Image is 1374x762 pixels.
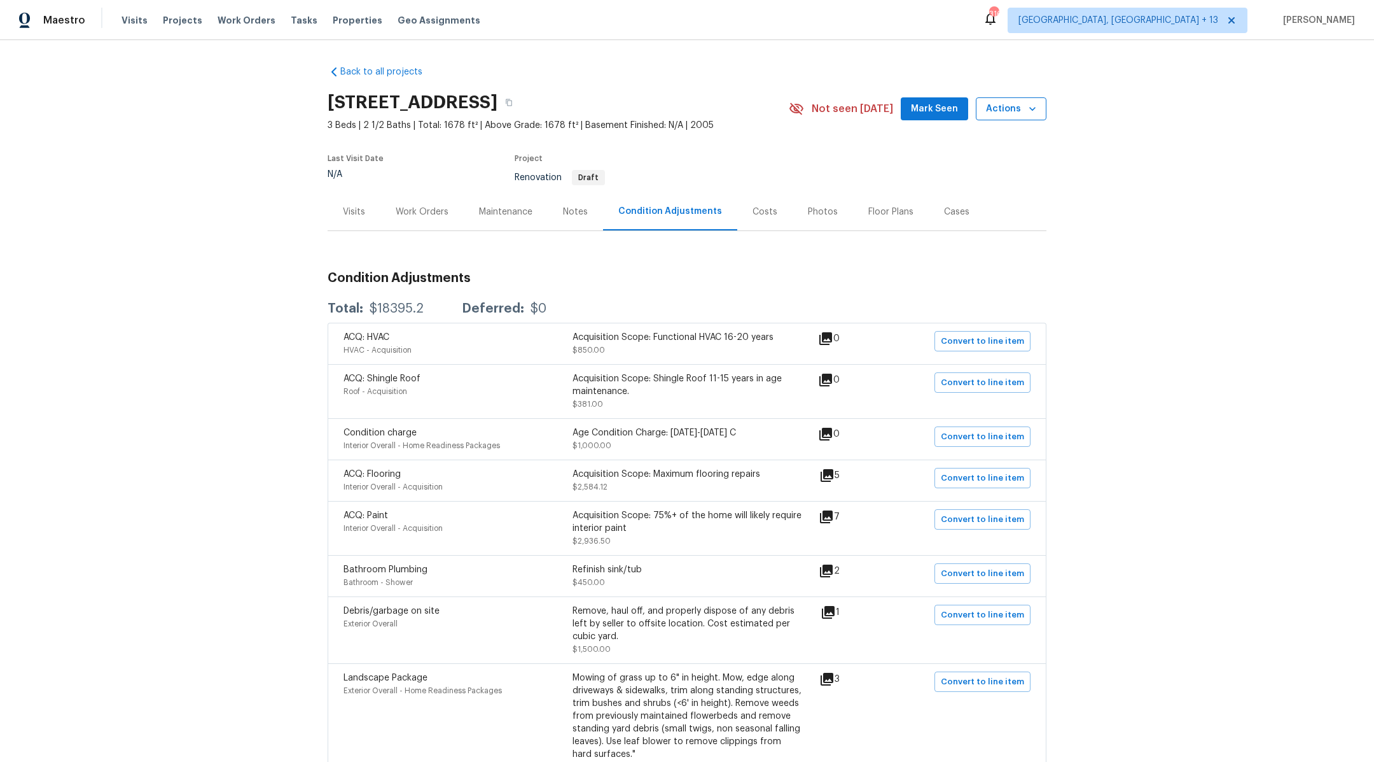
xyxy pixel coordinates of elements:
span: [PERSON_NAME] [1278,14,1355,27]
div: Acquisition Scope: Shingle Roof 11-15 years in age maintenance. [572,372,801,398]
button: Mark Seen [901,97,968,121]
span: Draft [573,174,604,181]
span: Exterior Overall [343,620,398,628]
div: N/A [328,170,384,179]
div: Costs [753,206,777,218]
div: Total: [328,302,363,315]
div: 5 [819,468,880,483]
span: HVAC - Acquisition [343,346,412,354]
span: Convert to line item [941,334,1024,349]
div: Work Orders [396,206,448,218]
span: Roof - Acquisition [343,388,407,395]
span: Bathroom Plumbing [343,565,427,574]
div: 2 [819,563,880,579]
span: Landscape Package [343,674,427,682]
span: Debris/garbage on site [343,607,440,616]
span: [GEOGRAPHIC_DATA], [GEOGRAPHIC_DATA] + 13 [1018,14,1218,27]
span: Interior Overall - Acquisition [343,483,443,491]
span: $2,584.12 [572,483,607,491]
span: 3 Beds | 2 1/2 Baths | Total: 1678 ft² | Above Grade: 1678 ft² | Basement Finished: N/A | 2005 [328,119,789,132]
div: Acquisition Scope: 75%+ of the home will likely require interior paint [572,509,801,535]
span: Convert to line item [941,430,1024,444]
span: Not seen [DATE] [812,102,893,115]
span: Actions [986,101,1036,117]
span: Work Orders [218,14,275,27]
div: Remove, haul off, and properly dispose of any debris left by seller to offsite location. Cost est... [572,605,801,643]
span: Renovation [515,173,605,182]
button: Convert to line item [934,605,1030,625]
span: Projects [163,14,202,27]
div: 0 [818,331,880,346]
span: Mark Seen [911,101,958,117]
span: Convert to line item [941,675,1024,689]
span: $1,000.00 [572,442,611,449]
button: Convert to line item [934,563,1030,584]
div: Visits [343,206,365,218]
span: Maestro [43,14,85,27]
button: Convert to line item [934,672,1030,692]
span: $1,500.00 [572,646,611,653]
span: Properties [333,14,382,27]
span: $381.00 [572,400,603,408]
span: Convert to line item [941,376,1024,390]
span: Last Visit Date [328,155,384,162]
button: Convert to line item [934,468,1030,488]
div: Condition Adjustments [618,205,722,218]
div: 1 [821,605,880,620]
div: Maintenance [479,206,532,218]
span: ACQ: Flooring [343,470,401,479]
div: Refinish sink/tub [572,563,801,576]
span: Geo Assignments [398,14,480,27]
button: Copy Address [497,91,520,114]
span: Condition charge [343,428,417,437]
button: Actions [976,97,1046,121]
a: Back to all projects [328,66,450,78]
span: Interior Overall - Home Readiness Packages [343,442,500,449]
span: Tasks [291,16,317,25]
button: Convert to line item [934,509,1030,530]
div: Mowing of grass up to 6" in height. Mow, edge along driveways & sidewalks, trim along standing st... [572,672,801,761]
h3: Condition Adjustments [328,272,1046,285]
span: $2,936.50 [572,537,611,545]
h2: [STREET_ADDRESS] [328,96,497,109]
div: $0 [531,302,546,315]
div: Cases [944,206,969,218]
span: ACQ: HVAC [343,333,389,342]
span: Interior Overall - Acquisition [343,525,443,532]
div: 7 [819,509,880,525]
div: 3 [819,672,880,687]
button: Convert to line item [934,427,1030,447]
div: $18395.2 [370,302,424,315]
span: $850.00 [572,346,605,354]
span: ACQ: Paint [343,511,388,520]
span: Convert to line item [941,567,1024,581]
div: 0 [818,372,880,388]
div: Photos [808,206,838,218]
span: Convert to line item [941,512,1024,527]
div: 0 [818,427,880,442]
div: Notes [563,206,588,218]
span: Visits [121,14,148,27]
div: 316 [989,8,998,20]
div: Acquisition Scope: Functional HVAC 16-20 years [572,331,801,344]
button: Convert to line item [934,372,1030,393]
span: $450.00 [572,579,605,586]
div: Deferred: [462,302,524,315]
span: Convert to line item [941,471,1024,486]
div: Floor Plans [868,206,913,218]
span: ACQ: Shingle Roof [343,374,420,383]
div: Age Condition Charge: [DATE]-[DATE] C [572,427,801,439]
span: Bathroom - Shower [343,579,413,586]
span: Convert to line item [941,608,1024,623]
button: Convert to line item [934,331,1030,351]
span: Exterior Overall - Home Readiness Packages [343,687,502,695]
div: Acquisition Scope: Maximum flooring repairs [572,468,801,481]
span: Project [515,155,543,162]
